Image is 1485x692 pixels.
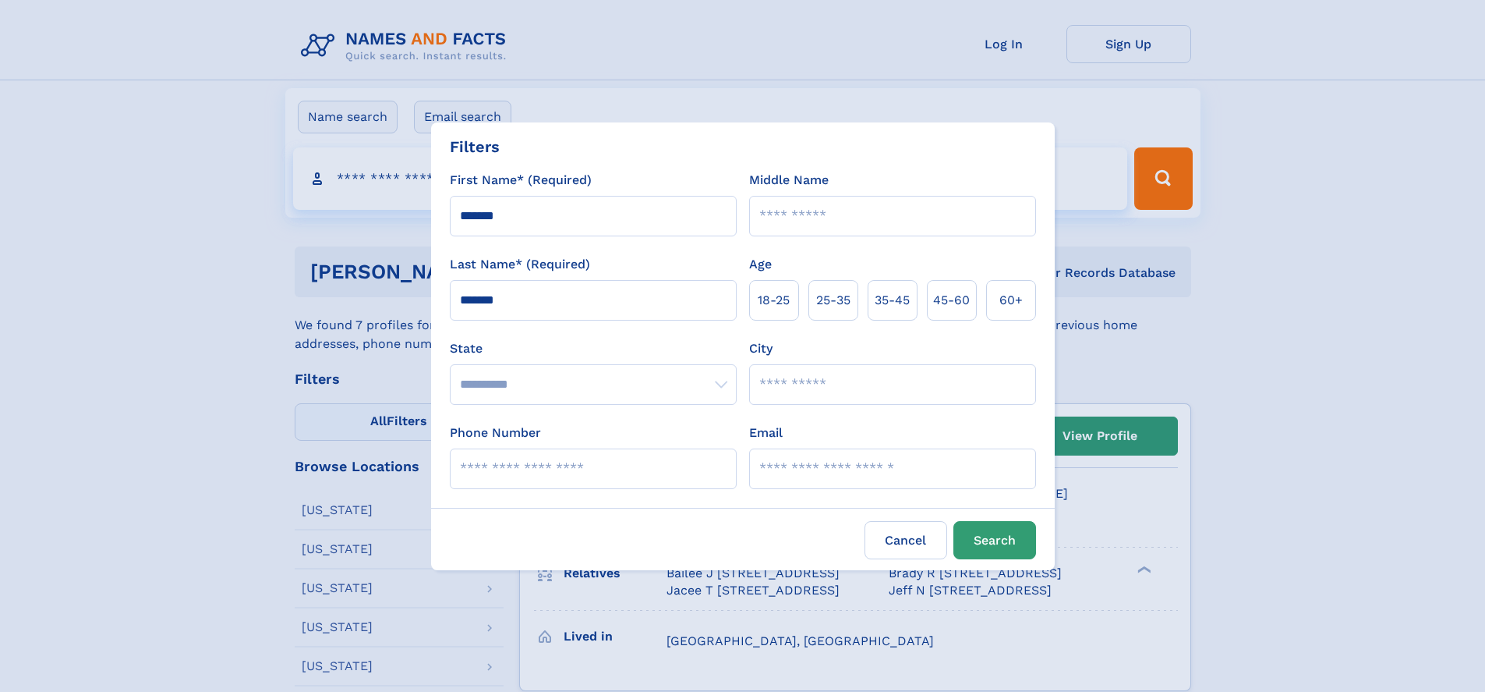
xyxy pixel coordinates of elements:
[758,291,790,310] span: 18‑25
[816,291,850,310] span: 25‑35
[450,339,737,358] label: State
[749,255,772,274] label: Age
[864,521,947,559] label: Cancel
[749,171,829,190] label: Middle Name
[450,424,541,442] label: Phone Number
[450,135,500,158] div: Filters
[450,171,592,190] label: First Name* (Required)
[953,521,1036,559] button: Search
[933,291,970,310] span: 45‑60
[749,339,773,358] label: City
[450,255,590,274] label: Last Name* (Required)
[999,291,1023,310] span: 60+
[875,291,910,310] span: 35‑45
[749,424,783,442] label: Email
